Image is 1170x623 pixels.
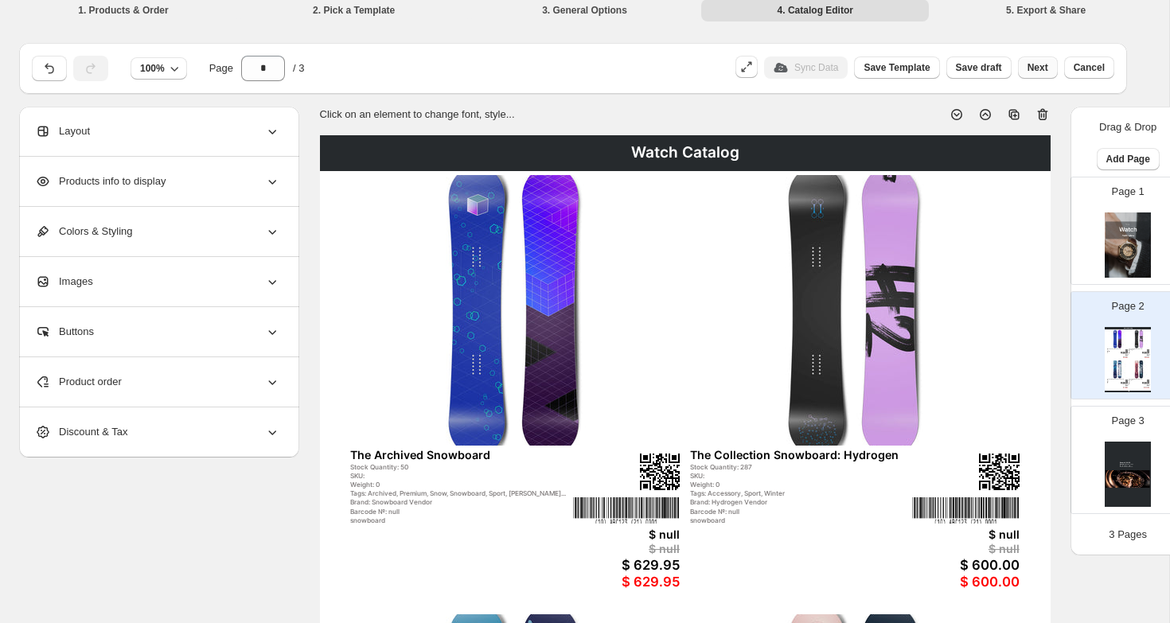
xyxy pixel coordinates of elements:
div: $ 600.00 [912,557,1019,573]
div: $ null [1121,354,1127,355]
div: $ 629.95 [573,574,680,590]
div: $ 600.00 [1142,357,1149,358]
div: snowboard [1107,353,1121,354]
p: Page 3 [1112,413,1145,429]
span: Layout [35,123,90,139]
span: 100% [140,62,165,75]
button: Cancel [1064,56,1114,79]
img: barcode [912,497,1019,524]
img: cover page [1105,212,1151,278]
span: Cancel [1074,61,1105,74]
button: Save draft [946,56,1012,79]
div: snowboard [350,516,572,524]
div: The Archived Snowboard [1107,348,1125,349]
img: barcode [1121,382,1127,384]
div: $ null [1142,385,1149,386]
span: Next [1028,61,1048,74]
div: snowboard [690,516,912,524]
div: $ 600.00 [912,574,1019,590]
img: qrcode [640,454,680,490]
div: $ null [912,542,1019,555]
div: $ null [573,542,680,555]
div: SKU: [350,472,572,480]
p: Page 2 [1112,298,1145,314]
button: 100% [131,57,187,80]
div: Stock Quantity: 50 [350,463,572,471]
span: / 3 [293,60,304,76]
img: primaryImage [1129,360,1149,380]
div: $ null [912,528,1019,541]
div: $ null [1121,385,1127,386]
img: qrcode [1147,349,1149,352]
img: qrcode [1125,380,1128,382]
img: primaryImage [1107,329,1128,348]
button: Next [1018,56,1058,79]
div: $ 1025.00 [1142,387,1149,388]
img: barcode [1142,352,1149,353]
img: primaryImage [1107,360,1128,380]
img: qrcode [1125,349,1128,352]
span: Add Page [1106,153,1150,165]
div: The Collection Snowboard: Oxygen [1129,379,1146,380]
div: Tags: Accessory, Sport, Winter [690,489,912,497]
img: qrcode [979,454,1019,490]
p: Drag & Drop [1099,119,1156,135]
div: $ 749.95 [1121,387,1127,388]
p: Page 1 [1112,184,1145,200]
div: The Collection Snowboard: Hydrogen [690,448,973,461]
div: Tags: Accessory, Sport, Winter [1129,383,1143,384]
div: Barcode №: null [1107,383,1121,384]
div: $ 629.95 [573,557,680,573]
img: primaryImage [350,175,680,446]
button: Add Page [1097,148,1160,170]
div: snowboard [1129,354,1143,355]
p: 3 Pages [1109,527,1147,543]
div: $ 629.95 [1121,357,1127,358]
span: Discount & Tax [35,424,127,440]
div: $ 1025.00 [1142,387,1149,387]
span: Buttons [35,324,94,340]
div: $ null [1121,355,1127,356]
div: Stock Quantity: 287 [690,463,912,471]
div: Watch Catalog [1105,327,1151,329]
img: cover page [1105,442,1151,507]
div: Barcode №: null [350,508,572,516]
div: Watch Catalog | Page undefined [1105,391,1151,392]
div: $ null [573,528,680,541]
div: The Archived Snowboard [350,448,634,461]
div: Watch Catalog [320,135,1051,171]
div: The Collection Snowboard: Hydrogen [1129,348,1146,350]
div: Tags: Archived, Premium, Snow, Snowboard, Sport, [PERSON_NAME]... [350,489,572,497]
div: $ null [1142,355,1149,356]
div: snowboard [1107,384,1121,384]
div: Brand: Snowboard Vendor [350,498,572,506]
span: Product order [35,374,122,390]
span: Images [35,274,93,290]
div: Weight: 0 [350,481,572,489]
div: $ 749.95 [1121,387,1127,387]
img: barcode [1121,352,1127,353]
span: Colors & Styling [35,224,132,239]
span: Save Template [864,61,930,74]
button: Save Template [854,56,939,79]
img: barcode [573,497,680,524]
span: Page [209,60,233,76]
div: Weight: 0 [690,481,912,489]
div: Barcode №: null [690,508,912,516]
div: $ null [1142,354,1149,355]
img: barcode [1142,382,1149,384]
img: primaryImage [690,175,1020,446]
div: The Collection Snowboard: Liquid [1107,379,1125,380]
img: primaryImage [1129,329,1149,348]
div: Brand: Hydrogen Vendor [690,498,912,506]
span: Products info to display [35,173,166,189]
div: SKU: [690,472,912,480]
p: Click on an element to change font, style... [320,107,515,123]
span: Save draft [956,61,1002,74]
